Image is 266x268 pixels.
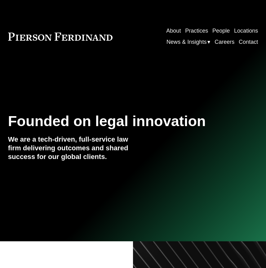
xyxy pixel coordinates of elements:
a: About [166,25,181,37]
a: Contact [239,37,258,48]
a: Practices [185,25,208,37]
a: Locations [234,25,258,37]
a: folder dropdown [166,37,210,48]
span: News & Insights [166,37,206,47]
h1: Founded on legal innovation [8,113,216,130]
h4: We are a tech-driven, full-service law firm delivering outcomes and shared success for our global... [8,135,133,161]
a: Careers [215,37,234,48]
a: People [212,25,230,37]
